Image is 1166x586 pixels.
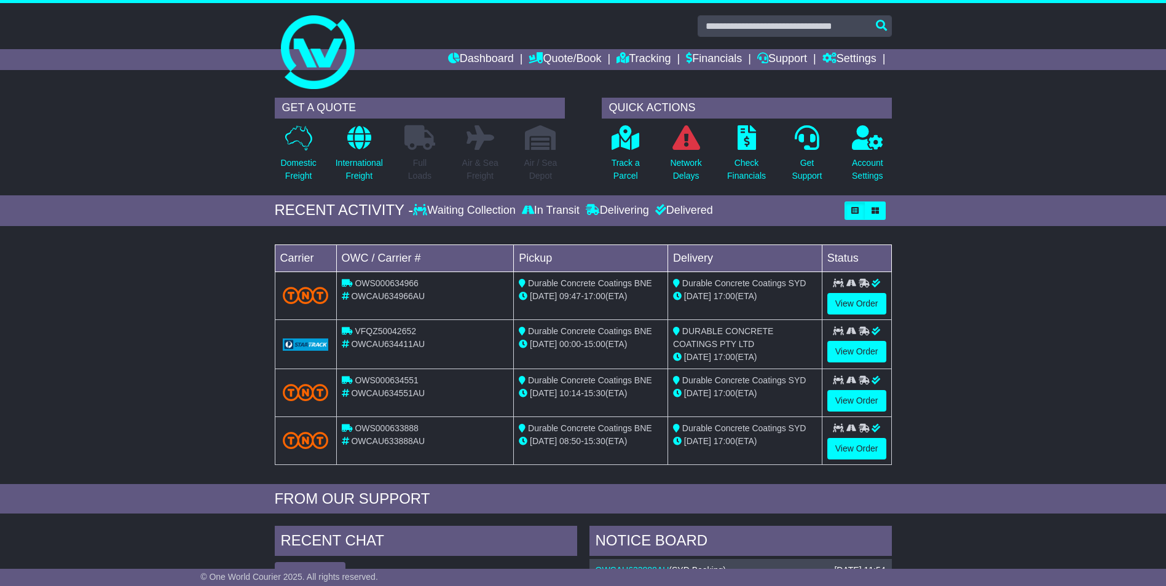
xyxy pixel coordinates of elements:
[612,157,640,182] p: Track a Parcel
[673,290,817,303] div: (ETA)
[827,438,886,459] a: View Order
[528,326,652,336] span: Durable Concrete Coatings BNE
[584,436,605,446] span: 15:30
[559,436,581,446] span: 08:50
[589,526,892,559] div: NOTICE BOARD
[280,157,316,182] p: Domestic Freight
[528,375,652,385] span: Durable Concrete Coatings BNE
[684,436,711,446] span: [DATE]
[792,157,822,182] p: Get Support
[355,423,419,433] span: OWS000633888
[275,98,565,119] div: GET A QUOTE
[351,291,425,301] span: OWCAU634966AU
[852,157,883,182] p: Account Settings
[336,244,514,272] td: OWC / Carrier #
[686,49,742,70] a: Financials
[280,125,317,189] a: DomesticFreight
[335,125,384,189] a: InternationalFreight
[519,435,663,448] div: - (ETA)
[672,565,723,575] span: SYD Booking
[822,49,876,70] a: Settings
[519,290,663,303] div: - (ETA)
[669,125,702,189] a: NetworkDelays
[714,436,735,446] span: 17:00
[519,204,583,217] div: In Transit
[559,388,581,398] span: 10:14
[519,338,663,351] div: - (ETA)
[596,565,669,575] a: OWCAU633888AU
[530,436,557,446] span: [DATE]
[351,436,425,446] span: OWCAU633888AU
[283,287,329,303] img: TNT_Domestic.png
[714,388,735,398] span: 17:00
[611,125,640,189] a: Track aParcel
[827,341,886,362] a: View Order
[682,423,806,433] span: Durable Concrete Coatings SYD
[336,157,383,182] p: International Freight
[584,291,605,301] span: 17:00
[827,390,886,412] a: View Order
[684,388,711,398] span: [DATE]
[827,293,886,314] a: View Order
[448,49,514,70] a: Dashboard
[275,244,336,272] td: Carrier
[673,387,817,400] div: (ETA)
[684,352,711,362] span: [DATE]
[514,244,668,272] td: Pickup
[584,388,605,398] span: 15:30
[714,352,735,362] span: 17:00
[355,326,416,336] span: VFQZ50042652
[275,526,577,559] div: RECENT CHAT
[682,375,806,385] span: Durable Concrete Coatings SYD
[684,291,711,301] span: [DATE]
[602,98,892,119] div: QUICK ACTIONS
[462,157,498,182] p: Air & Sea Freight
[682,278,806,288] span: Durable Concrete Coatings SYD
[596,565,886,576] div: ( )
[668,244,822,272] td: Delivery
[529,49,601,70] a: Quote/Book
[834,565,885,576] div: [DATE] 11:54
[519,387,663,400] div: - (ETA)
[673,351,817,364] div: (ETA)
[559,291,581,301] span: 09:47
[791,125,822,189] a: GetSupport
[355,375,419,385] span: OWS000634551
[583,204,652,217] div: Delivering
[584,339,605,349] span: 15:00
[616,49,671,70] a: Tracking
[652,204,713,217] div: Delivered
[528,423,652,433] span: Durable Concrete Coatings BNE
[851,125,884,189] a: AccountSettings
[822,244,891,272] td: Status
[200,572,378,582] span: © One World Courier 2025. All rights reserved.
[673,435,817,448] div: (ETA)
[757,49,807,70] a: Support
[351,388,425,398] span: OWCAU634551AU
[404,157,435,182] p: Full Loads
[524,157,557,182] p: Air / Sea Depot
[283,384,329,400] img: TNT_Domestic.png
[351,339,425,349] span: OWCAU634411AU
[530,339,557,349] span: [DATE]
[673,326,773,349] span: DURABLE CONCRETE COATINGS PTY LTD
[530,291,557,301] span: [DATE]
[275,562,345,584] button: View All Chats
[528,278,652,288] span: Durable Concrete Coatings BNE
[714,291,735,301] span: 17:00
[283,338,329,351] img: GetCarrierServiceLogo
[275,201,414,219] div: RECENT ACTIVITY -
[727,157,766,182] p: Check Financials
[559,339,581,349] span: 00:00
[530,388,557,398] span: [DATE]
[283,432,329,448] img: TNT_Domestic.png
[727,125,766,189] a: CheckFinancials
[275,490,892,508] div: FROM OUR SUPPORT
[355,278,419,288] span: OWS000634966
[670,157,701,182] p: Network Delays
[413,204,518,217] div: Waiting Collection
